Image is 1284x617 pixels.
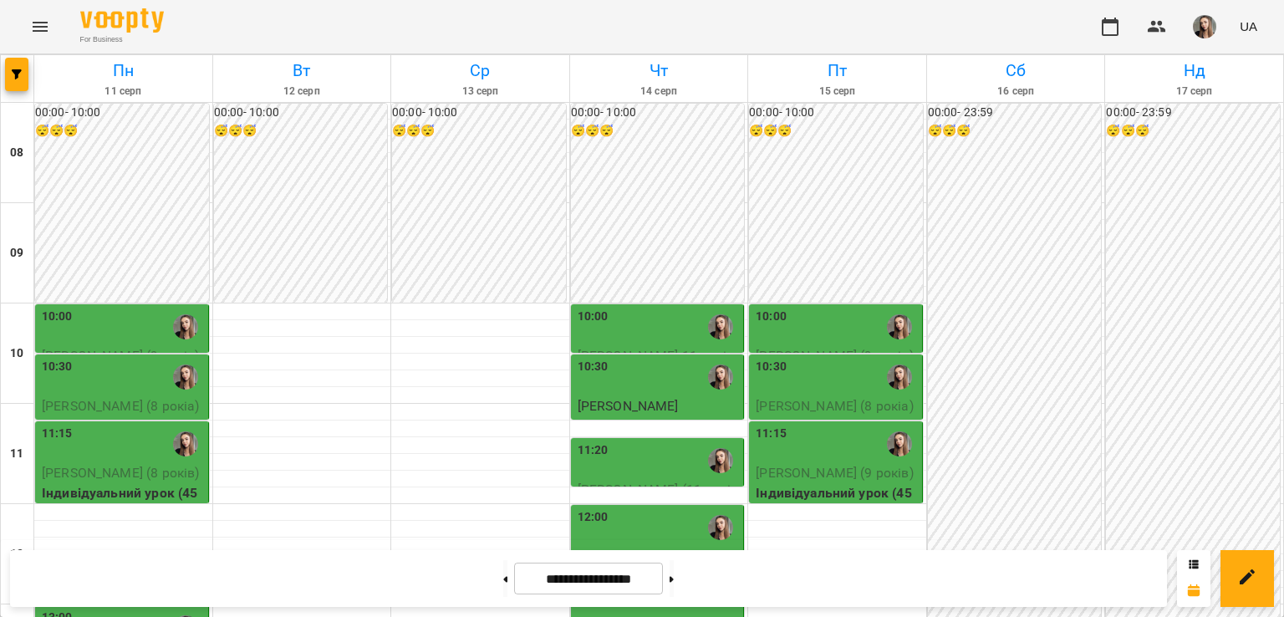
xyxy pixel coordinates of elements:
p: Індивідуальний урок (45 хвилин) [756,483,919,523]
h6: Чт [573,58,746,84]
img: Voopty Logo [80,8,164,33]
span: [PERSON_NAME] [578,398,679,414]
label: 10:00 [42,308,73,326]
p: Індивідуальний урок (45 хвилин) [578,416,741,456]
h6: 00:00 - 10:00 [392,104,566,122]
button: Menu [20,7,60,47]
label: 11:20 [578,441,609,460]
h6: 11 серп [37,84,210,99]
span: UA [1240,18,1257,35]
h6: Ср [394,58,567,84]
span: [PERSON_NAME] 11 років [578,348,734,364]
img: 6616469b542043e9b9ce361bc48015fd.jpeg [1193,15,1216,38]
h6: 00:00 - 10:00 [214,104,388,122]
span: [PERSON_NAME] (8 рокіа) [42,398,199,414]
label: 10:30 [756,358,787,376]
h6: 16 серп [930,84,1103,99]
span: [PERSON_NAME] (8 рокіа) [756,398,913,414]
h6: 00:00 - 10:00 [571,104,745,122]
h6: 😴😴😴 [928,122,1102,140]
img: Лазаренко Вікторія Ігорівна [173,365,198,390]
h6: 15 серп [751,84,924,99]
img: Лазаренко Вікторія Ігорівна [708,448,733,473]
img: Лазаренко Вікторія Ігорівна [887,365,912,390]
img: Лазаренко Вікторія Ігорівна [708,314,733,339]
label: 12:00 [578,508,609,527]
h6: 00:00 - 10:00 [749,104,923,122]
h6: 14 серп [573,84,746,99]
span: [PERSON_NAME] (9 років) [42,348,199,364]
h6: Пн [37,58,210,84]
h6: 00:00 - 10:00 [35,104,209,122]
h6: 00:00 - 23:59 [1106,104,1280,122]
h6: 😴😴😴 [571,122,745,140]
p: Індивідуальний урок (45 хвилин) [42,416,205,456]
span: For Business [80,34,164,45]
h6: 08 [10,144,23,162]
p: Індивідуальний урок (45 хвилин) [42,483,205,523]
h6: 13 серп [394,84,567,99]
h6: Вт [216,58,389,84]
label: 11:15 [756,425,787,443]
button: UA [1233,11,1264,42]
span: [PERSON_NAME] (9 років) [756,348,913,364]
img: Лазаренко Вікторія Ігорівна [708,365,733,390]
h6: Нд [1108,58,1281,84]
h6: 10 [10,344,23,363]
img: Лазаренко Вікторія Ігорівна [173,314,198,339]
label: 11:15 [42,425,73,443]
span: [PERSON_NAME] (8 років) [42,465,199,481]
img: Лазаренко Вікторія Ігорівна [708,515,733,540]
img: Лазаренко Вікторія Ігорівна [887,314,912,339]
h6: Сб [930,58,1103,84]
span: [PERSON_NAME] (9 років) [756,465,913,481]
label: 10:00 [756,308,787,326]
h6: 😴😴😴 [35,122,209,140]
h6: 12 серп [216,84,389,99]
p: Індивідуальний урок (45 хвилин) [756,416,919,456]
h6: 😴😴😴 [749,122,923,140]
span: [PERSON_NAME] (11 років) [578,482,731,518]
h6: 😴😴😴 [1106,122,1280,140]
label: 10:30 [578,358,609,376]
h6: 00:00 - 23:59 [928,104,1102,122]
label: 10:00 [578,308,609,326]
label: 10:30 [42,358,73,376]
h6: 09 [10,244,23,263]
img: Лазаренко Вікторія Ігорівна [887,431,912,456]
h6: 17 серп [1108,84,1281,99]
img: Лазаренко Вікторія Ігорівна [173,431,198,456]
h6: Пт [751,58,924,84]
h6: 😴😴😴 [392,122,566,140]
h6: 11 [10,445,23,463]
h6: 😴😴😴 [214,122,388,140]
